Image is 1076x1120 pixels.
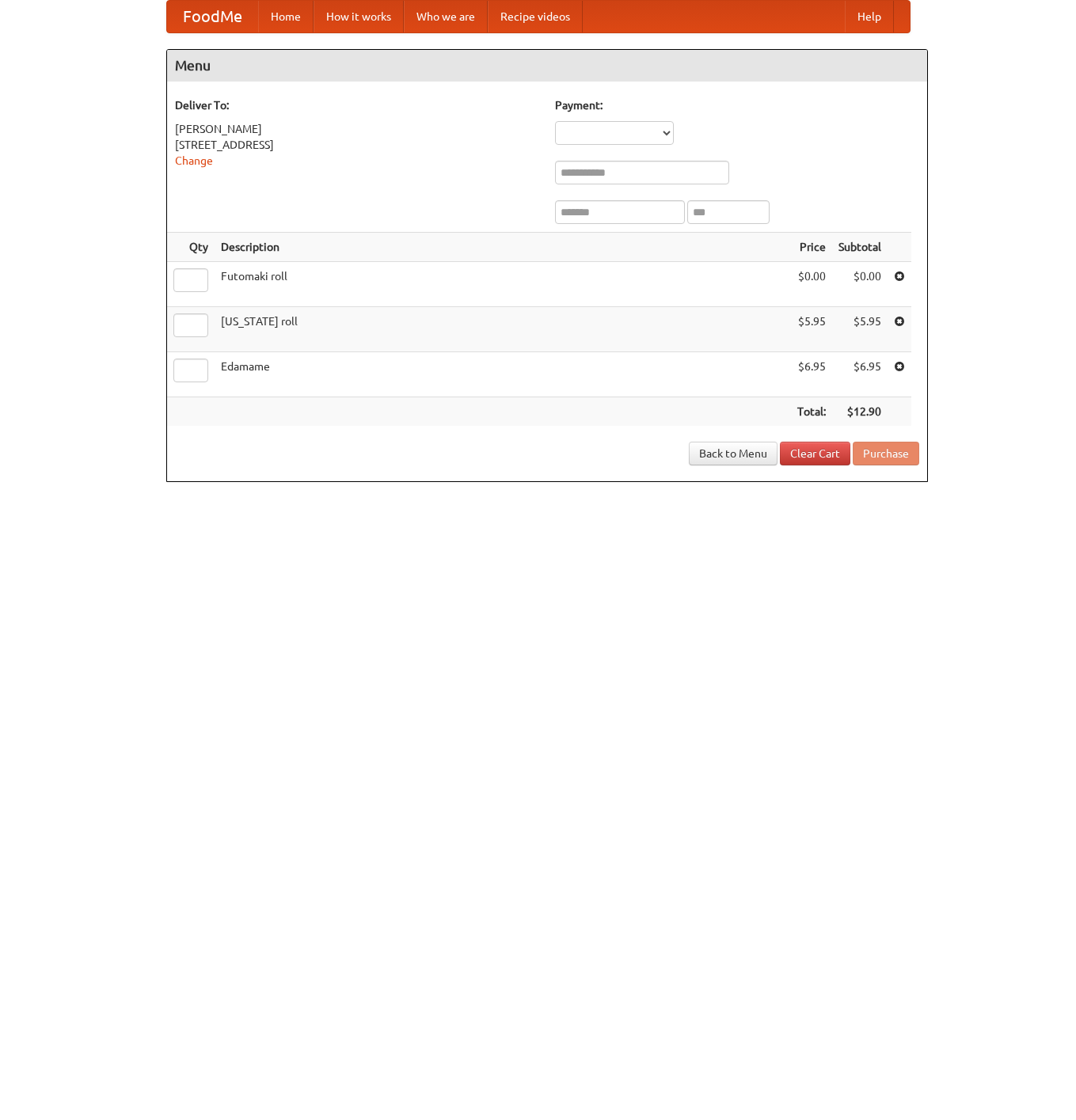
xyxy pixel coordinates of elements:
[791,307,832,352] td: $5.95
[832,352,888,397] td: $6.95
[167,1,258,32] a: FoodMe
[215,262,791,307] td: Futomaki roll
[555,97,919,113] h5: Payment:
[215,307,791,352] td: [US_STATE] roll
[780,442,850,465] a: Clear Cart
[215,233,791,262] th: Description
[853,442,919,465] button: Purchase
[832,233,888,262] th: Subtotal
[791,352,832,397] td: $6.95
[791,233,832,262] th: Price
[689,442,778,465] a: Back to Menu
[845,1,894,32] a: Help
[404,1,488,32] a: Who we are
[832,397,888,427] th: $12.90
[832,307,888,352] td: $5.95
[314,1,404,32] a: How it works
[167,50,927,82] h4: Menu
[258,1,314,32] a: Home
[175,97,539,113] h5: Deliver To:
[488,1,583,32] a: Recipe videos
[832,262,888,307] td: $0.00
[175,121,539,137] div: [PERSON_NAME]
[215,352,791,397] td: Edamame
[175,154,213,167] a: Change
[791,397,832,427] th: Total:
[167,233,215,262] th: Qty
[175,137,539,153] div: [STREET_ADDRESS]
[791,262,832,307] td: $0.00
